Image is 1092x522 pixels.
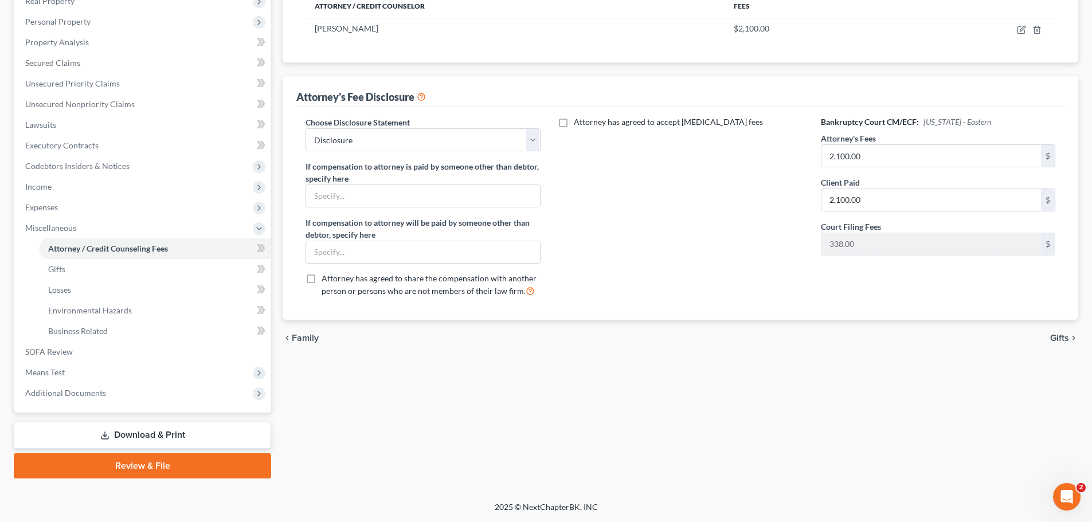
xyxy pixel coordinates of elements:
label: If compensation to attorney will be paid by someone other than debtor, specify here [306,217,540,241]
a: Unsecured Priority Claims [16,73,271,94]
span: [US_STATE] - Eastern [923,117,991,127]
a: Attorney / Credit Counseling Fees [39,238,271,259]
h6: Bankruptcy Court CM/ECF: [821,116,1055,128]
input: 0.00 [821,189,1041,211]
span: Miscellaneous [25,223,76,233]
button: chevron_left Family [283,333,319,343]
a: Environmental Hazards [39,300,271,321]
span: Executory Contracts [25,140,99,150]
div: $ [1041,189,1055,211]
input: Specify... [306,241,539,263]
button: Gifts chevron_right [1050,333,1078,343]
a: Lawsuits [16,115,271,135]
a: SOFA Review [16,342,271,362]
a: Executory Contracts [16,135,271,156]
input: Specify... [306,185,539,207]
span: Fees [734,2,750,10]
span: SOFA Review [25,347,73,356]
a: Losses [39,280,271,300]
i: chevron_left [283,333,292,343]
span: Gifts [1050,333,1069,343]
span: Attorney has agreed to share the compensation with another person or persons who are not members ... [322,273,537,296]
span: Environmental Hazards [48,305,132,315]
input: 0.00 [821,145,1041,167]
a: Gifts [39,259,271,280]
span: Gifts [48,264,65,274]
input: 0.00 [821,233,1041,255]
a: Download & Print [14,422,271,449]
span: Attorney / Credit Counseling Fees [48,244,168,253]
span: Attorney / Credit Counselor [315,2,425,10]
div: Attorney's Fee Disclosure [296,90,426,104]
span: Property Analysis [25,37,89,47]
a: Unsecured Nonpriority Claims [16,94,271,115]
i: chevron_right [1069,333,1078,343]
label: Court Filing Fees [821,221,881,233]
span: Expenses [25,202,58,212]
span: Secured Claims [25,58,80,68]
span: Means Test [25,367,65,377]
a: Review & File [14,453,271,478]
span: [PERSON_NAME] [315,23,378,33]
div: $ [1041,145,1055,167]
span: Additional Documents [25,388,106,398]
iframe: Intercom live chat [1053,483,1081,511]
label: Choose Disclosure Statement [306,116,410,128]
a: Secured Claims [16,53,271,73]
a: Business Related [39,321,271,342]
span: Business Related [48,326,108,336]
span: $2,100.00 [734,23,769,33]
span: Unsecured Priority Claims [25,79,120,88]
label: Attorney's Fees [821,132,876,144]
div: $ [1041,233,1055,255]
label: If compensation to attorney is paid by someone other than debtor, specify here [306,160,540,185]
span: Codebtors Insiders & Notices [25,161,130,171]
span: 2 [1077,483,1086,492]
span: Lawsuits [25,120,56,129]
span: Income [25,182,52,191]
span: Attorney has agreed to accept [MEDICAL_DATA] fees [574,117,763,127]
span: Losses [48,285,71,295]
span: Family [292,333,319,343]
span: Unsecured Nonpriority Claims [25,99,135,109]
div: 2025 © NextChapterBK, INC [220,501,873,522]
span: Personal Property [25,17,91,26]
label: Client Paid [821,176,860,189]
a: Property Analysis [16,32,271,53]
